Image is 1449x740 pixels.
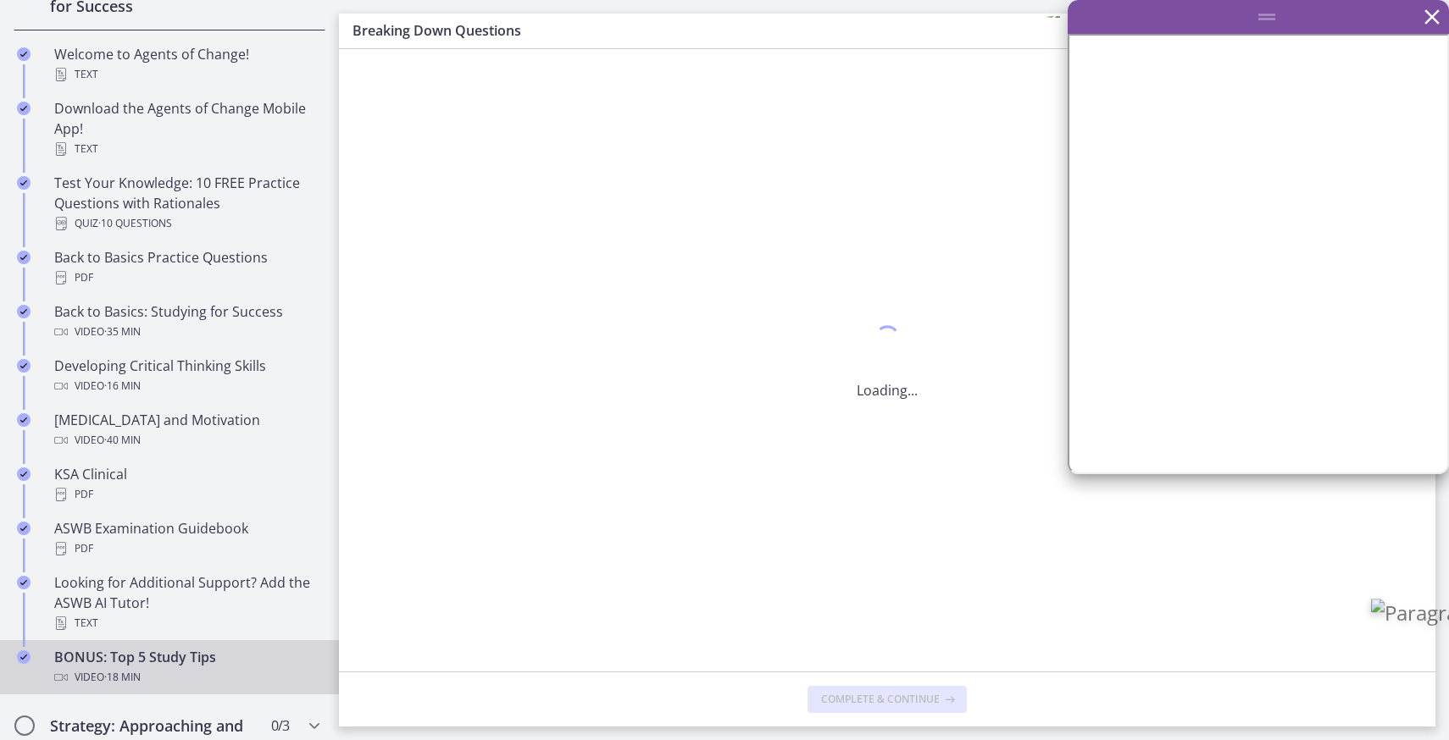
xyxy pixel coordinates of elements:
[808,686,967,713] button: Complete & continue
[54,356,319,396] div: Developing Critical Thinking Skills
[54,464,319,505] div: KSA Clinical
[54,139,319,159] div: Text
[17,576,31,589] i: Completed
[54,410,319,450] div: [MEDICAL_DATA] and Motivation
[54,430,319,450] div: Video
[54,268,319,288] div: PDF
[17,650,31,664] i: Completed
[54,44,319,85] div: Welcome to Agents of Change!
[857,321,918,360] div: 1
[54,518,319,559] div: ASWB Examination Guidebook
[54,322,319,342] div: Video
[17,102,31,115] i: Completed
[54,98,319,159] div: Download the Agents of Change Mobile App!
[104,322,141,342] span: · 35 min
[98,213,172,234] span: · 10 Questions
[54,667,319,688] div: Video
[54,301,319,342] div: Back to Basics: Studying for Success
[54,64,319,85] div: Text
[54,613,319,633] div: Text
[54,247,319,288] div: Back to Basics Practice Questions
[17,359,31,373] i: Completed
[857,380,918,400] p: Loading...
[104,667,141,688] span: · 18 min
[271,715,289,736] span: 0 / 3
[17,305,31,318] i: Completed
[17,47,31,61] i: Completed
[17,467,31,481] i: Completed
[54,572,319,633] div: Looking for Additional Support? Add the ASWB AI Tutor!
[17,251,31,264] i: Completed
[17,522,31,535] i: Completed
[17,176,31,190] i: Completed
[17,413,31,427] i: Completed
[104,376,141,396] span: · 16 min
[54,173,319,234] div: Test Your Knowledge: 10 FREE Practice Questions with Rationales
[54,647,319,688] div: BONUS: Top 5 Study Tips
[54,484,319,505] div: PDF
[54,376,319,396] div: Video
[353,20,1334,41] h3: Breaking Down Questions
[821,693,940,706] span: Complete & continue
[54,538,319,559] div: PDF
[54,213,319,234] div: Quiz
[104,430,141,450] span: · 40 min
